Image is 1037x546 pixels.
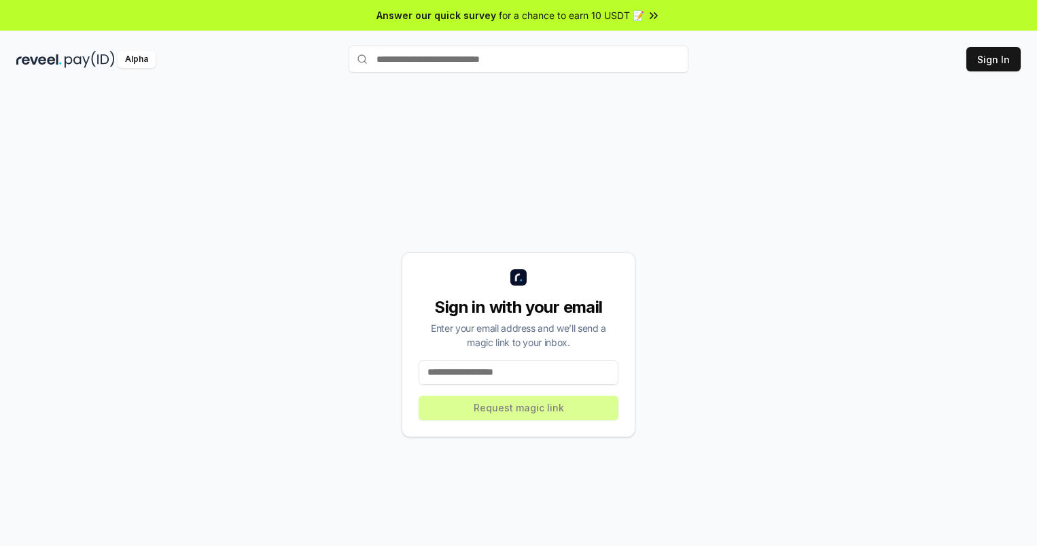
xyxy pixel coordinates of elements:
span: Answer our quick survey [376,8,496,22]
img: pay_id [65,51,115,68]
div: Alpha [118,51,156,68]
img: reveel_dark [16,51,62,68]
img: logo_small [510,269,527,286]
div: Enter your email address and we’ll send a magic link to your inbox. [419,321,618,349]
span: for a chance to earn 10 USDT 📝 [499,8,644,22]
div: Sign in with your email [419,296,618,318]
button: Sign In [966,47,1021,71]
